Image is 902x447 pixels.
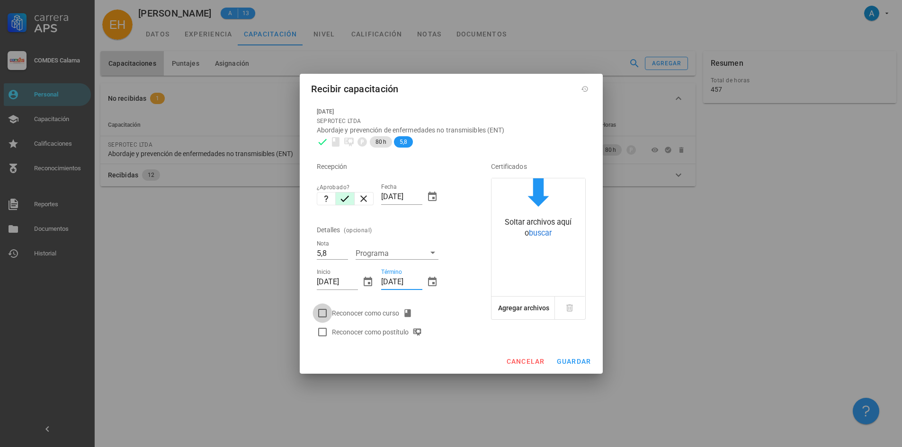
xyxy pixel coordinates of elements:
span: 80 h [375,136,386,148]
div: [DATE] [317,107,586,116]
div: Abordaje y prevención de enfermedades no transmisibles (ENT) [317,126,586,134]
div: Detalles [317,219,340,241]
div: Recibir capacitación [311,81,399,96]
div: Certificados [491,155,586,178]
span: guardar [556,358,591,365]
div: Reconocer como curso [332,307,416,319]
button: Agregar archivos [496,297,552,319]
button: Soltar archivos aquí obuscar [491,178,585,241]
label: Fecha [381,184,396,191]
span: 5,8 [400,136,407,148]
label: Nota [317,240,329,247]
button: Agregar archivos [491,297,555,319]
button: guardar [553,353,595,370]
div: Recepción [317,155,464,178]
label: Inicio [317,269,330,276]
div: (opcional) [344,226,372,235]
div: Soltar archivos aquí o [491,217,585,238]
div: Reconocer como postítulo [332,326,426,338]
span: cancelar [506,358,545,365]
span: SEPROTEC LTDA [317,118,361,124]
button: cancelar [502,353,548,370]
label: Término [381,269,402,276]
div: ¿Aprobado? [317,183,374,192]
span: buscar [529,228,552,237]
